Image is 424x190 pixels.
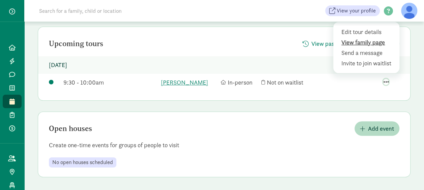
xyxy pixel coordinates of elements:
[38,141,410,149] p: Create one-time events for groups of people to visit
[261,78,318,87] div: Not on waitlist
[52,159,113,165] span: No open houses scheduled
[220,78,258,87] div: In-person
[311,39,351,48] span: View past tours
[49,40,103,48] h2: Upcoming tours
[63,78,157,87] div: 9:30 - 10:00am
[297,40,357,48] a: View past tours
[325,5,380,16] a: View your profile
[355,121,399,136] button: Add event
[341,48,394,57] div: Send a message
[341,27,394,36] div: Edit tour details
[297,36,357,51] button: View past tours
[38,56,410,74] p: [DATE]
[341,38,394,47] div: View family page
[337,7,376,15] span: View your profile
[368,124,394,133] span: Add event
[390,158,424,190] iframe: Chat Widget
[341,59,394,68] div: Invite to join waitlist
[35,4,224,18] input: Search for a family, child or location
[161,78,217,87] a: [PERSON_NAME]
[49,125,92,133] h2: Open houses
